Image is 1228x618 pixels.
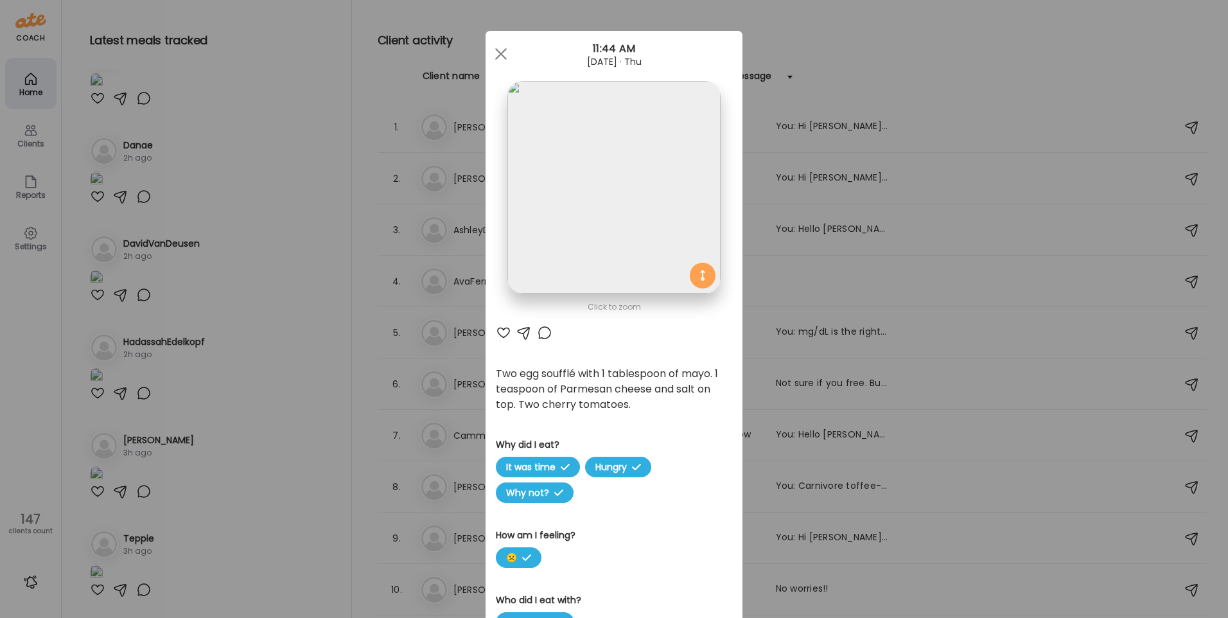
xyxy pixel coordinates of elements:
span: Why not? [496,482,574,503]
div: Click to zoom [496,299,732,315]
h3: Who did I eat with? [496,594,732,607]
div: 11:44 AM [486,41,742,57]
div: Two egg soufflé with 1 tablespoon of mayo. 1 teaspoon of Parmesan cheese and salt on top. Two che... [496,366,732,412]
div: [DATE] · Thu [486,57,742,67]
span: ☹️ [496,547,541,568]
span: Hungry [585,457,651,477]
h3: How am I feeling? [496,529,732,542]
span: It was time [496,457,580,477]
img: images%2FrYmowKdd3sNiGaVUJ532DWvZ6YJ3%2FS6tbpNMufmcd2Xfaa6hy%2Fsp1h3ZRZH3HkvGgW2Kpt_1080 [507,81,720,294]
h3: Why did I eat? [496,438,732,452]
